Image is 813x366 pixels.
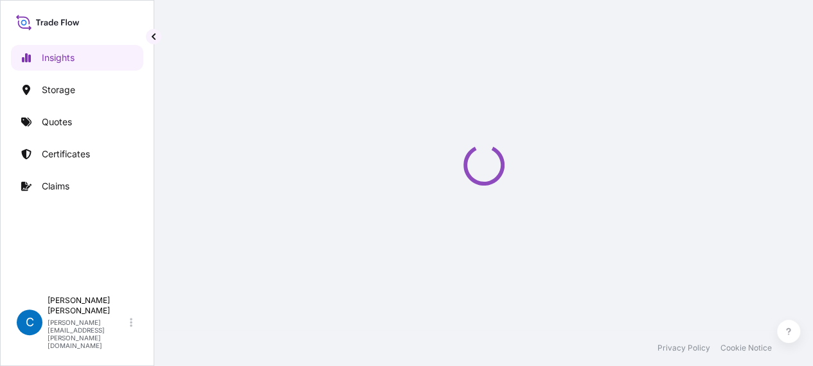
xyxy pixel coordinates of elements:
p: Quotes [42,116,72,128]
p: Storage [42,83,75,96]
p: Certificates [42,148,90,161]
a: Storage [11,77,143,103]
a: Privacy Policy [657,343,710,353]
p: [PERSON_NAME] [PERSON_NAME] [48,295,127,316]
a: Quotes [11,109,143,135]
p: Claims [42,180,69,193]
a: Cookie Notice [720,343,772,353]
p: Insights [42,51,75,64]
p: [PERSON_NAME][EMAIL_ADDRESS][PERSON_NAME][DOMAIN_NAME] [48,318,127,349]
span: C [26,316,34,329]
a: Certificates [11,141,143,167]
a: Claims [11,173,143,199]
a: Insights [11,45,143,71]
